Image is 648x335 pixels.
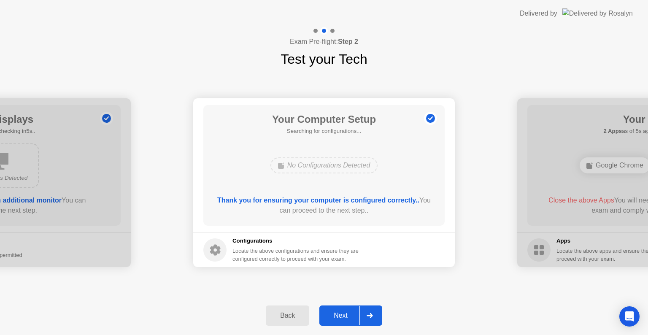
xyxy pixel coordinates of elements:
h1: Test your Tech [281,49,367,69]
h5: Searching for configurations... [272,127,376,135]
h5: Configurations [232,237,360,245]
div: Back [268,312,307,319]
button: Back [266,305,309,326]
img: Delivered by Rosalyn [562,8,633,18]
button: Next [319,305,382,326]
b: Thank you for ensuring your computer is configured correctly.. [217,197,419,204]
div: Next [322,312,359,319]
h1: Your Computer Setup [272,112,376,127]
div: Open Intercom Messenger [619,306,640,327]
h4: Exam Pre-flight: [290,37,358,47]
div: No Configurations Detected [270,157,378,173]
b: Step 2 [338,38,358,45]
div: Delivered by [520,8,557,19]
div: Locate the above configurations and ensure they are configured correctly to proceed with your exam. [232,247,360,263]
div: You can proceed to the next step.. [216,195,433,216]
